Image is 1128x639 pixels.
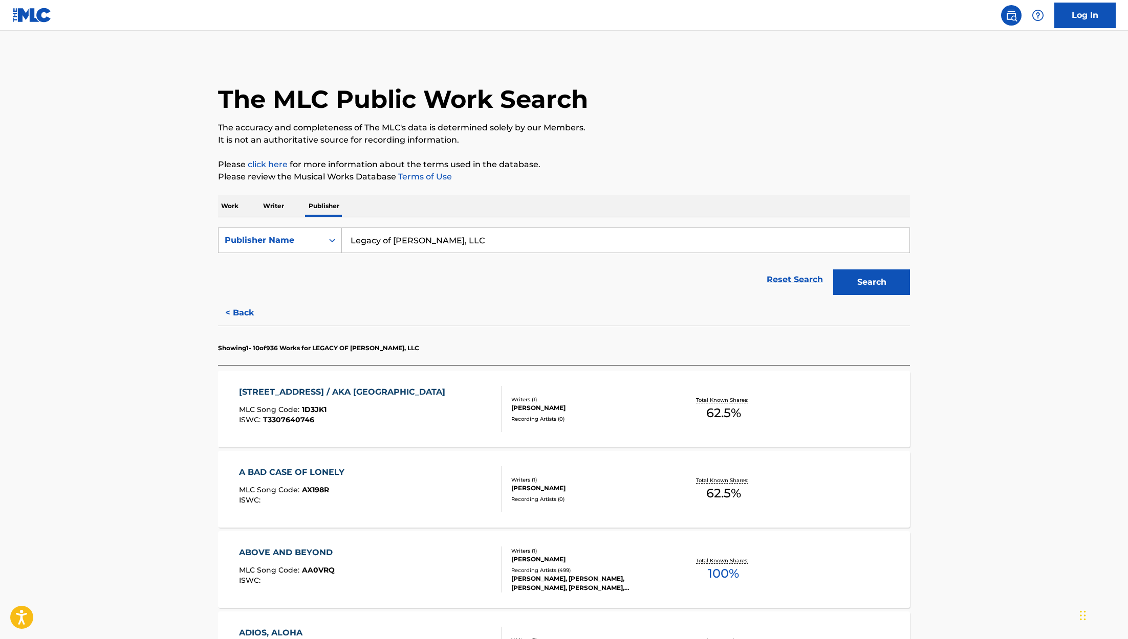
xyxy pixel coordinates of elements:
p: The accuracy and completeness of The MLC's data is determined solely by our Members. [218,122,910,134]
p: Work [218,195,242,217]
div: A BAD CASE OF LONELY [239,466,350,478]
span: MLC Song Code : [239,565,302,575]
p: Publisher [306,195,342,217]
a: Public Search [1001,5,1022,26]
span: MLC Song Code : [239,485,302,494]
span: 100 % [708,564,739,583]
div: Writers ( 1 ) [511,476,666,484]
form: Search Form [218,227,910,300]
img: search [1005,9,1017,21]
div: Recording Artists ( 0 ) [511,415,666,423]
img: MLC Logo [12,8,52,22]
span: ISWC : [239,576,263,585]
div: Writers ( 1 ) [511,547,666,555]
span: T3307640746 [263,415,314,424]
div: [PERSON_NAME] [511,484,666,493]
div: [STREET_ADDRESS] / AKA [GEOGRAPHIC_DATA] [239,386,450,398]
div: [PERSON_NAME], [PERSON_NAME], [PERSON_NAME], [PERSON_NAME], [PERSON_NAME], [PERSON_NAME] [511,574,666,592]
div: Drag [1080,600,1086,631]
a: [STREET_ADDRESS] / AKA [GEOGRAPHIC_DATA]MLC Song Code:1D3JK1ISWC:T3307640746Writers (1)[PERSON_NA... [218,371,910,447]
div: Publisher Name [225,234,317,246]
span: 62.5 % [706,404,741,422]
button: < Back [218,300,279,326]
div: Recording Artists ( 499 ) [511,566,666,574]
a: A BAD CASE OF LONELYMLC Song Code:AX198RISWC:Writers (1)[PERSON_NAME]Recording Artists (0)Total K... [218,451,910,528]
span: ISWC : [239,415,263,424]
p: Total Known Shares: [696,396,751,404]
p: Showing 1 - 10 of 936 Works for LEGACY OF [PERSON_NAME], LLC [218,344,419,353]
a: click here [248,159,288,169]
span: 62.5 % [706,484,741,503]
span: 1D3JK1 [302,405,327,414]
p: Please for more information about the terms used in the database. [218,158,910,171]
p: Total Known Shares: [696,476,751,484]
h1: The MLC Public Work Search [218,84,588,115]
p: It is not an authoritative source for recording information. [218,134,910,146]
div: Help [1028,5,1048,26]
span: AA0VRQ [302,565,335,575]
div: [PERSON_NAME] [511,555,666,564]
a: Reset Search [762,268,828,291]
span: MLC Song Code : [239,405,302,414]
span: AX198R [302,485,329,494]
img: help [1032,9,1044,21]
p: Writer [260,195,287,217]
div: [PERSON_NAME] [511,403,666,413]
a: ABOVE AND BEYONDMLC Song Code:AA0VRQISWC:Writers (1)[PERSON_NAME]Recording Artists (499)[PERSON_N... [218,531,910,608]
iframe: Chat Widget [1077,590,1128,639]
a: Terms of Use [396,172,452,181]
p: Please review the Musical Works Database [218,171,910,183]
div: Writers ( 1 ) [511,396,666,403]
a: Log In [1054,3,1116,28]
button: Search [833,269,910,295]
div: ADIOS, ALOHA [239,627,331,639]
div: ABOVE AND BEYOND [239,546,338,559]
span: ISWC : [239,495,263,505]
p: Total Known Shares: [696,557,751,564]
div: Recording Artists ( 0 ) [511,495,666,503]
